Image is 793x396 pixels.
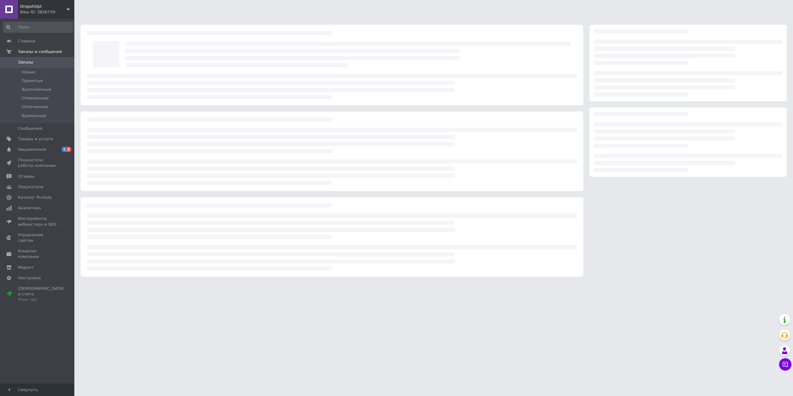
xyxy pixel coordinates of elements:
span: Главная [18,38,35,44]
span: Выполненные [22,87,51,92]
span: Оплаченные [22,104,48,110]
span: 1 [62,147,67,152]
span: 2 [66,147,71,152]
span: Маркет [18,265,34,270]
span: Заказы [18,59,33,65]
span: Сообщения [18,126,42,131]
span: [DEMOGRAPHIC_DATA] и счета [18,286,64,303]
span: Покупатели [18,184,43,190]
span: Кошелек компании [18,248,57,259]
input: Поиск [3,22,73,33]
span: Временный [22,113,46,119]
span: Новые [22,69,35,75]
span: Аналитика [18,205,41,211]
span: Настройки [18,275,41,281]
div: Prom топ [18,297,64,302]
span: Уведомления [18,147,46,152]
span: Отмененные [22,95,49,101]
span: Каталог ProSale [18,195,51,200]
span: Инструменты вебмастера и SEO [18,216,57,227]
span: Показатели работы компании [18,157,57,168]
span: DropshOpt [20,4,67,9]
span: Заказы и сообщения [18,49,62,54]
button: Чат с покупателем [779,358,791,371]
div: Ваш ID: 3826739 [20,9,74,15]
span: Управление сайтом [18,232,57,243]
span: Принятые [22,78,43,84]
span: Товары и услуги [18,136,53,142]
span: Отзывы [18,174,34,179]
